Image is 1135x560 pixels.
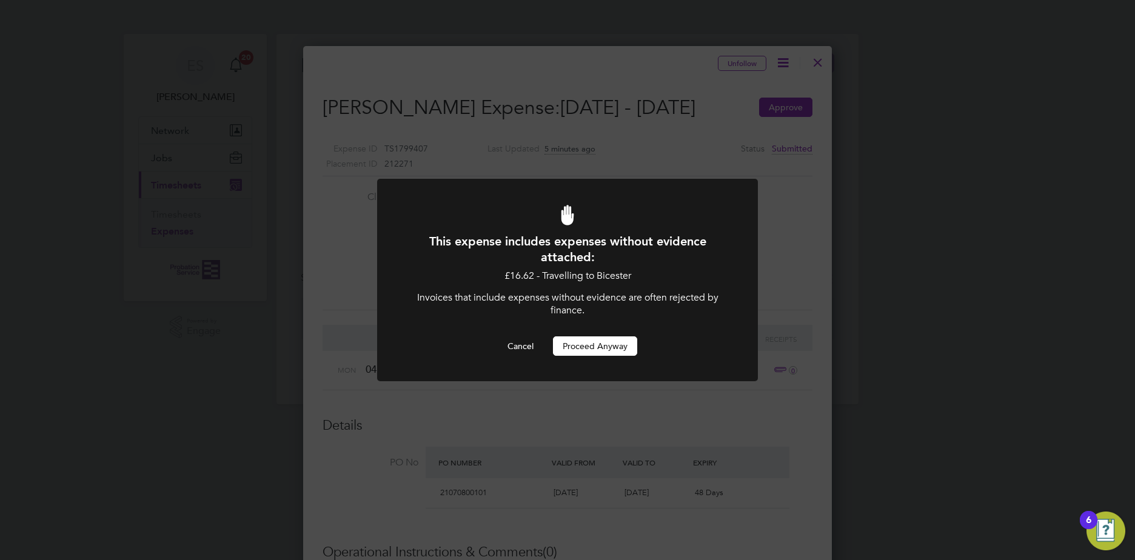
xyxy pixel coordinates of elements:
p: Invoices that include expenses without evidence are often rejected by finance. [410,292,725,317]
h1: This expense includes expenses without evidence attached: [410,233,725,265]
p: £16.62 - Travelling to Bicester [410,270,725,282]
div: 6 [1086,520,1091,536]
button: Proceed Anyway [553,336,637,356]
button: Open Resource Center, 6 new notifications [1086,512,1125,550]
button: Cancel [498,336,543,356]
